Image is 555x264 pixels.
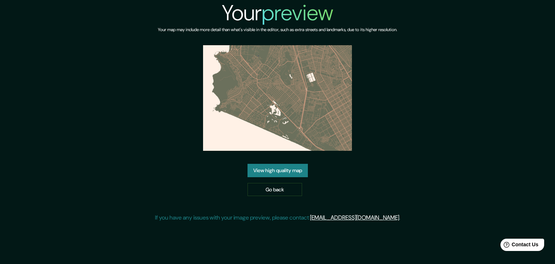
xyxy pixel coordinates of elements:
[158,26,397,34] h6: Your map may include more detail than what's visible in the editor, such as extra streets and lan...
[310,214,399,221] a: [EMAIL_ADDRESS][DOMAIN_NAME]
[491,236,547,256] iframe: Help widget launcher
[248,183,302,196] a: Go back
[248,164,308,177] a: View high quality map
[203,45,352,151] img: created-map-preview
[155,213,400,222] p: If you have any issues with your image preview, please contact .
